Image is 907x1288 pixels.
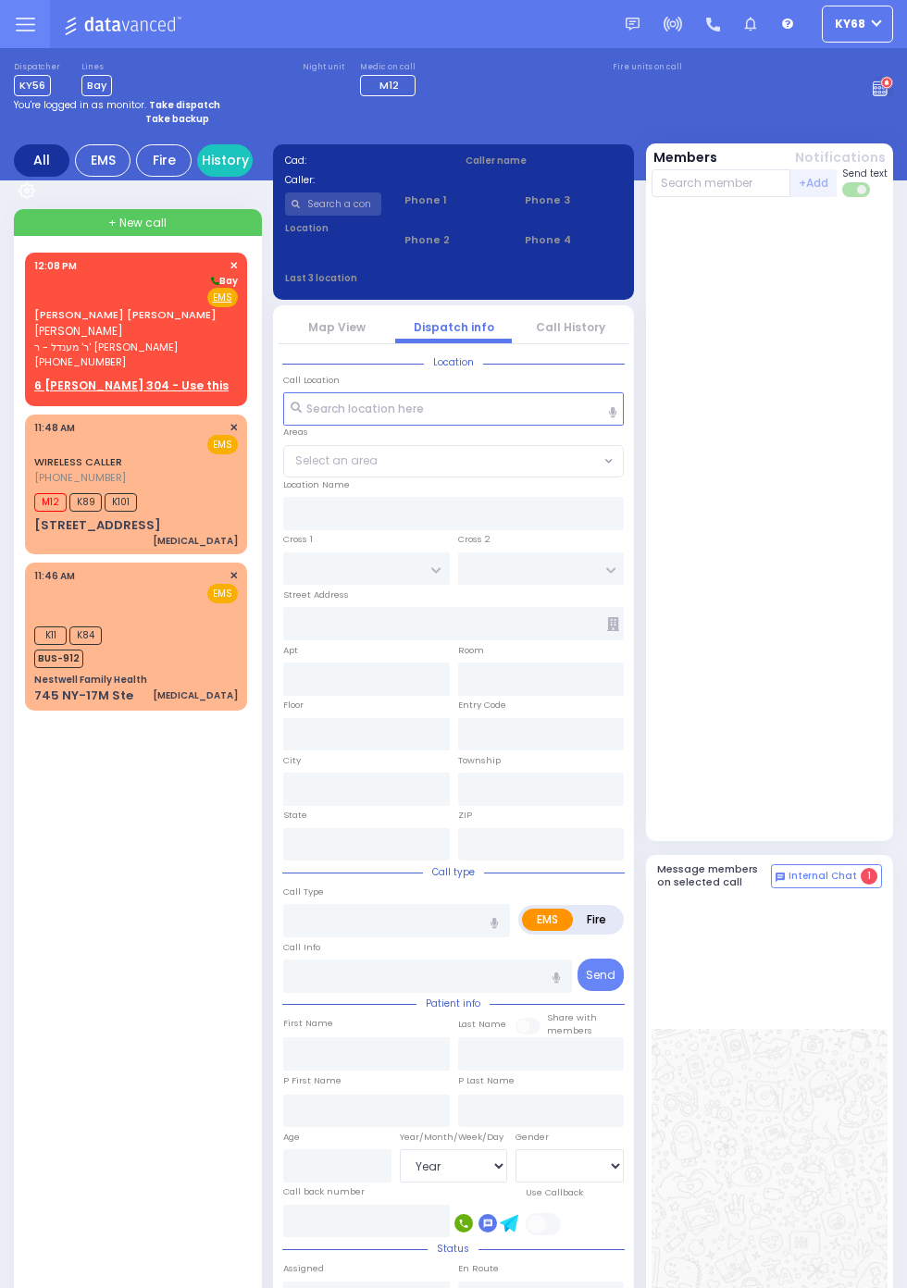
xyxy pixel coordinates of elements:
label: Night unit [303,62,344,73]
label: Call Location [283,374,340,387]
span: 11:46 AM [34,569,75,583]
span: 1 [861,868,877,885]
label: Call back number [283,1185,365,1198]
div: [MEDICAL_DATA] [153,688,238,702]
span: [PHONE_NUMBER] [34,354,126,369]
label: ZIP [458,809,472,822]
label: EMS [522,909,573,931]
label: Last Name [458,1018,506,1031]
span: Phone 4 [525,232,622,248]
label: P Last Name [458,1074,515,1087]
span: members [547,1024,592,1036]
span: Call type [423,865,484,879]
div: 745 NY-17M Ste [34,687,133,705]
button: Internal Chat 1 [771,864,882,888]
span: 11:48 AM [34,421,75,435]
label: Gender [516,1131,549,1144]
label: Cross 2 [458,533,491,546]
input: Search a contact [285,192,382,216]
span: K89 [69,493,102,512]
div: All [14,144,69,177]
span: Other building occupants [607,617,619,631]
input: Search member [652,169,791,197]
span: Select an area [295,452,378,469]
label: Fire [572,909,621,931]
button: Members [653,148,717,167]
button: Send [578,959,624,991]
button: ky68 [822,6,893,43]
label: Call Info [283,941,320,954]
label: Cad: [285,154,442,167]
label: First Name [283,1017,333,1030]
label: Use Callback [526,1186,583,1199]
span: Phone 1 [404,192,502,208]
label: Cross 1 [283,533,313,546]
span: 12:08 PM [34,259,77,273]
span: M12 [379,78,399,93]
div: [MEDICAL_DATA] [153,534,238,548]
label: P First Name [283,1074,342,1087]
span: K11 [34,626,67,645]
label: Apt [283,644,298,657]
span: EMS [207,584,238,603]
label: Age [283,1131,300,1144]
a: [PERSON_NAME] [PERSON_NAME] [34,307,217,322]
span: EMS [207,435,238,454]
label: Caller: [285,173,442,187]
span: ✕ [230,568,238,584]
a: Call History [536,319,605,335]
label: Location [285,221,382,235]
img: comment-alt.png [776,873,785,882]
span: ר' מענדל - ר' [PERSON_NAME] [34,340,232,355]
label: Turn off text [842,180,872,199]
span: K84 [69,626,102,645]
div: [STREET_ADDRESS] [34,516,161,535]
span: Patient info [416,997,490,1010]
img: message.svg [626,18,640,31]
u: 6 [PERSON_NAME] 304 - Use this [34,378,229,393]
span: [PHONE_NUMBER] [34,470,126,485]
label: Floor [283,699,304,712]
input: Search location here [283,392,624,426]
label: Location Name [283,478,350,491]
span: K101 [105,493,137,512]
label: Last 3 location [285,271,454,285]
small: Share with [547,1011,597,1023]
label: Medic on call [360,62,421,73]
label: Fire units on call [613,62,682,73]
span: + New call [108,215,167,231]
div: Nestwell Family Health [34,673,147,687]
span: [PERSON_NAME] [34,323,123,339]
span: Phone 3 [525,192,622,208]
label: Dispatcher [14,62,60,73]
label: State [283,809,307,822]
label: Areas [283,426,308,439]
strong: Take backup [145,112,209,126]
strong: Take dispatch [149,98,220,112]
span: ✕ [230,258,238,274]
a: Map View [308,319,366,335]
label: Lines [81,62,112,73]
span: Send text [842,167,888,180]
span: Phone 2 [404,232,502,248]
label: City [283,754,301,767]
h5: Message members on selected call [657,863,772,887]
span: Internal Chat [789,870,857,883]
span: BUS-912 [34,650,83,668]
span: Bay [208,274,238,288]
div: Fire [136,144,192,177]
label: Entry Code [458,699,506,712]
span: M12 [34,493,67,512]
a: Dispatch info [414,319,494,335]
u: EMS [213,291,232,304]
div: Year/Month/Week/Day [400,1131,508,1144]
a: History [197,144,253,177]
button: Notifications [795,148,886,167]
label: Call Type [283,885,324,898]
span: Status [428,1242,478,1256]
img: Logo [64,13,187,36]
span: ky68 [835,16,865,32]
label: Assigned [283,1262,324,1275]
label: Township [458,754,501,767]
label: Caller name [466,154,623,167]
